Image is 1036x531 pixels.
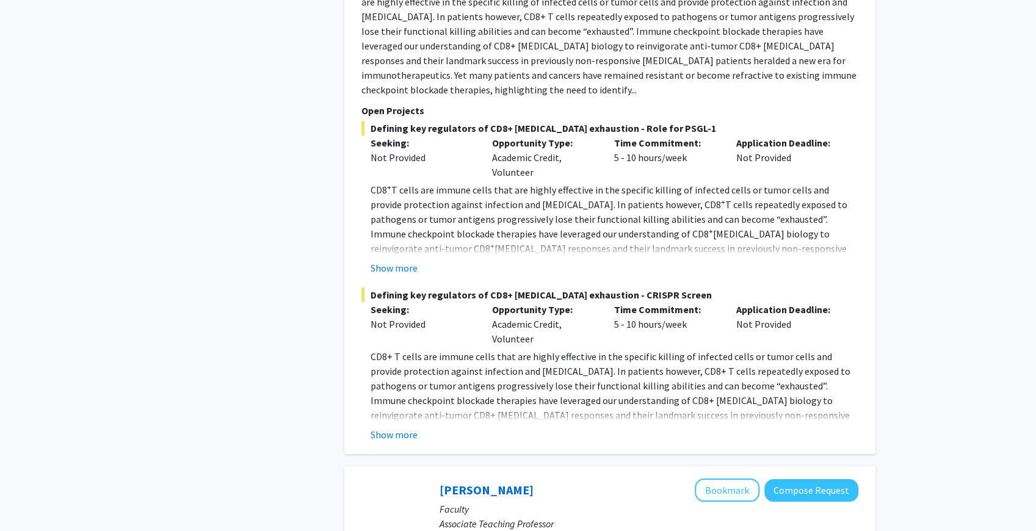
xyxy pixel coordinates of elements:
[371,317,474,331] div: Not Provided
[361,287,858,302] span: Defining key regulators of CD8+ [MEDICAL_DATA] exhaustion - CRISPR Screen
[605,135,727,179] div: 5 - 10 hours/week
[727,302,849,346] div: Not Provided
[371,261,418,275] button: Show more
[490,241,494,250] sup: +
[605,302,727,346] div: 5 - 10 hours/week
[764,479,858,502] button: Compose Request to Michael Bruneau
[614,302,718,317] p: Time Commitment:
[736,302,840,317] p: Application Deadline:
[440,482,534,497] a: [PERSON_NAME]
[371,349,858,466] p: CD8+ T cells are immune cells that are highly effective in the specific killing of infected cells...
[614,135,718,150] p: Time Commitment:
[371,182,858,300] p: CD8 T cells are immune cells that are highly effective in the specific killing of infected cells ...
[709,226,713,236] sup: +
[736,135,840,150] p: Application Deadline:
[9,476,52,522] iframe: Chat
[440,502,858,516] p: Faculty
[371,150,474,165] div: Not Provided
[440,516,858,531] p: Associate Teaching Professor
[361,121,858,135] span: Defining key regulators of CD8+ [MEDICAL_DATA] exhaustion - Role for PSGL-1
[721,197,725,206] sup: +
[492,135,596,150] p: Opportunity Type:
[483,135,605,179] div: Academic Credit, Volunteer
[361,103,858,118] p: Open Projects
[371,135,474,150] p: Seeking:
[387,182,391,192] sup: +
[371,302,474,317] p: Seeking:
[492,302,596,317] p: Opportunity Type:
[483,302,605,346] div: Academic Credit, Volunteer
[727,135,849,179] div: Not Provided
[695,479,759,502] button: Add Michael Bruneau to Bookmarks
[371,427,418,442] button: Show more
